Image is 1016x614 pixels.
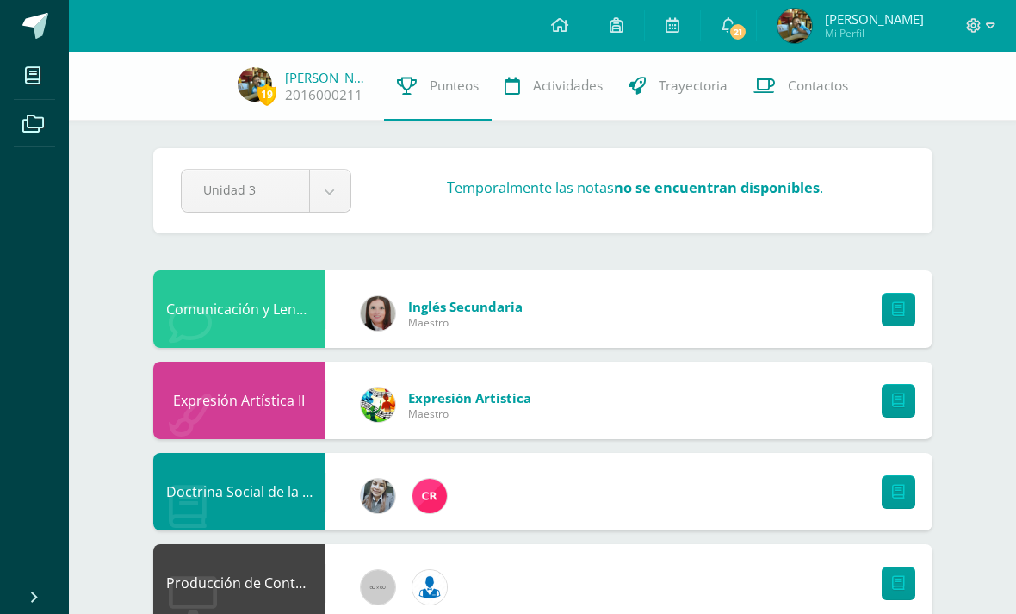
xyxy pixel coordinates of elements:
span: Expresión Artística [408,389,531,406]
span: Actividades [533,77,603,95]
a: Actividades [492,52,616,121]
img: 159e24a6ecedfdf8f489544946a573f0.png [361,388,395,422]
span: Inglés Secundaria [408,298,523,315]
a: 2016000211 [285,86,362,104]
strong: no se encuentran disponibles [614,178,820,197]
span: [PERSON_NAME] [825,10,924,28]
span: Punteos [430,77,479,95]
span: 19 [257,84,276,105]
span: Mi Perfil [825,26,924,40]
a: Contactos [740,52,861,121]
img: 866c3f3dc5f3efb798120d7ad13644d9.png [412,479,447,513]
img: 3ccdce4e496fa713c5887db2ca22ddbc.png [777,9,812,43]
div: Doctrina Social de la Iglesia [153,453,325,530]
span: Maestro [408,406,531,421]
img: 60x60 [361,570,395,605]
a: [PERSON_NAME] [285,69,371,86]
div: Expresión Artística II [153,362,325,439]
img: 3ccdce4e496fa713c5887db2ca22ddbc.png [238,67,272,102]
a: Trayectoria [616,52,740,121]
span: 21 [728,22,747,41]
a: Punteos [384,52,492,121]
div: Comunicación y Lenguaje L3 Inglés [153,270,325,348]
a: Unidad 3 [182,170,350,212]
span: Maestro [408,315,523,330]
span: Trayectoria [659,77,728,95]
img: 6ed6846fa57649245178fca9fc9a58dd.png [412,570,447,605]
img: 8af0450cf43d44e38c4a1497329761f3.png [361,296,395,331]
span: Contactos [788,77,848,95]
h3: Temporalmente las notas . [447,178,823,197]
img: cba4c69ace659ae4cf02a5761d9a2473.png [361,479,395,513]
span: Unidad 3 [203,170,288,210]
